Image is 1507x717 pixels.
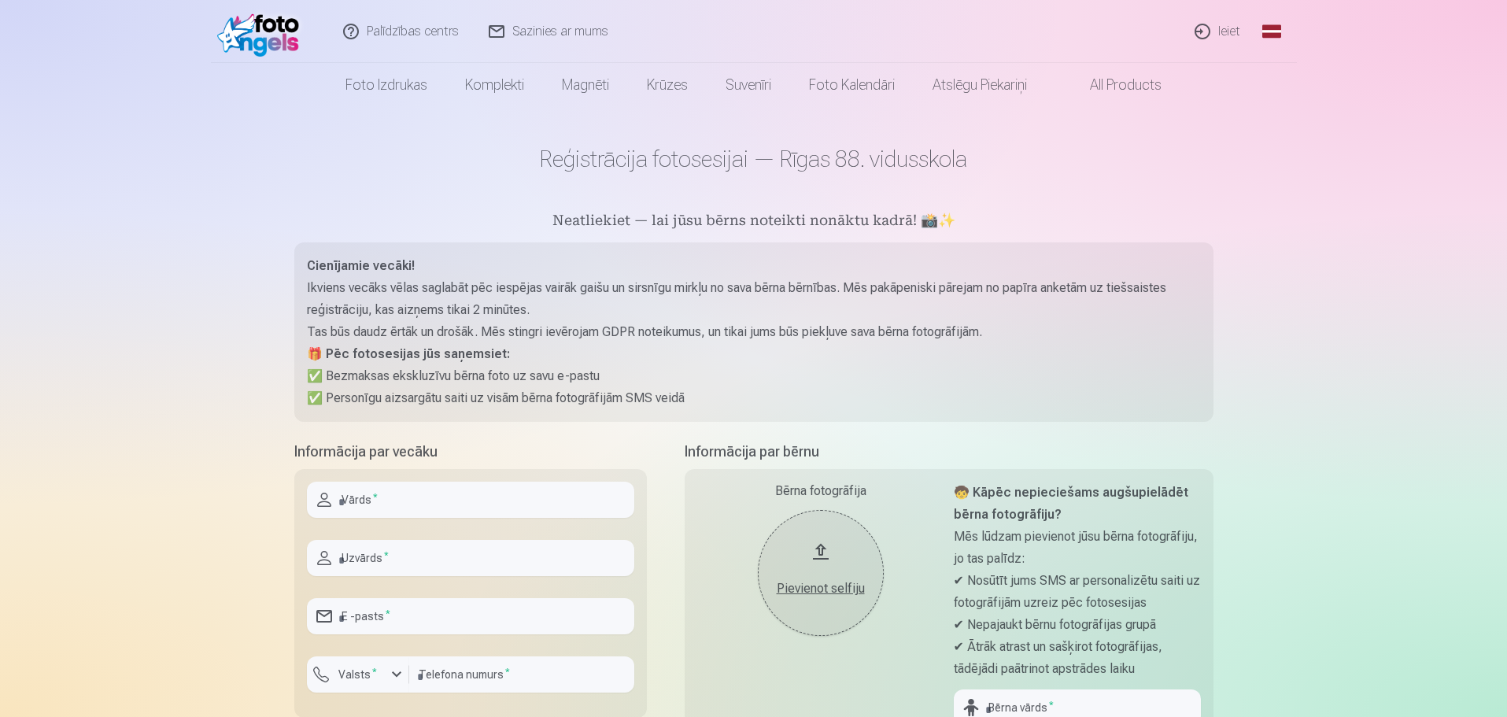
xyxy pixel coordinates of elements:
p: ✅ Personīgu aizsargātu saiti uz visām bērna fotogrāfijām SMS veidā [307,387,1201,409]
a: Foto izdrukas [327,63,446,107]
button: Pievienot selfiju [758,510,884,636]
strong: Cienījamie vecāki! [307,258,415,273]
a: Foto kalendāri [790,63,914,107]
p: Ikviens vecāks vēlas saglabāt pēc iespējas vairāk gaišu un sirsnīgu mirkļu no sava bērna bērnības... [307,277,1201,321]
strong: 🎁 Pēc fotosesijas jūs saņemsiet: [307,346,510,361]
p: ✔ Nosūtīt jums SMS ar personalizētu saiti uz fotogrāfijām uzreiz pēc fotosesijas [954,570,1201,614]
h1: Reģistrācija fotosesijai — Rīgas 88. vidusskola [294,145,1213,173]
div: Bērna fotogrāfija [697,482,944,501]
a: All products [1046,63,1180,107]
a: Atslēgu piekariņi [914,63,1046,107]
h5: Informācija par bērnu [685,441,1213,463]
div: Pievienot selfiju [774,579,868,598]
p: Mēs lūdzam pievienot jūsu bērna fotogrāfiju, jo tas palīdz: [954,526,1201,570]
h5: Neatliekiet — lai jūsu bērns noteikti nonāktu kadrā! 📸✨ [294,211,1213,233]
img: /fa1 [217,6,308,57]
p: Tas būs daudz ērtāk un drošāk. Mēs stingri ievērojam GDPR noteikumus, un tikai jums būs piekļuve ... [307,321,1201,343]
a: Suvenīri [707,63,790,107]
label: Valsts [332,667,383,682]
strong: 🧒 Kāpēc nepieciešams augšupielādēt bērna fotogrāfiju? [954,485,1188,522]
p: ✔ Ātrāk atrast un sašķirot fotogrāfijas, tādējādi paātrinot apstrādes laiku [954,636,1201,680]
a: Krūzes [628,63,707,107]
p: ✔ Nepajaukt bērnu fotogrāfijas grupā [954,614,1201,636]
p: ✅ Bezmaksas ekskluzīvu bērna foto uz savu e-pastu [307,365,1201,387]
button: Valsts* [307,656,409,693]
h5: Informācija par vecāku [294,441,647,463]
a: Magnēti [543,63,628,107]
a: Komplekti [446,63,543,107]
